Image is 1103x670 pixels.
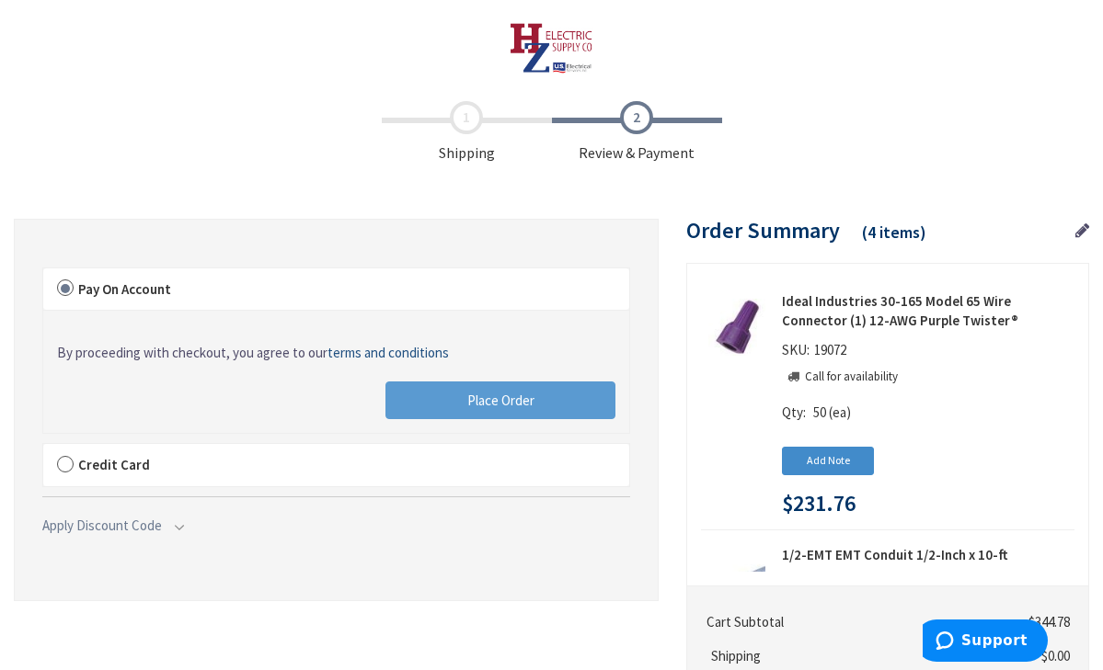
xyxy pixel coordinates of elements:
[782,545,1074,564] strong: 1/2-EMT EMT Conduit 1/2-Inch x 10-ft
[782,291,1074,331] strong: Ideal Industries 30-165 Model 65 Wire Connector (1) 12-AWG Purple Twister®
[813,403,826,421] span: 50
[552,101,722,164] span: Review & Payment
[78,456,150,473] span: Credit Card
[810,341,851,358] span: 19072
[923,619,1048,665] iframe: Opens a widget where you can find more information
[805,369,898,386] p: Call for availability
[385,381,615,420] button: Place Order
[686,216,840,244] span: Order Summary
[382,101,552,164] span: Shipping
[327,344,449,361] span: terms and conditions
[78,280,171,298] span: Pay On Account
[57,343,449,362] a: By proceeding with checkout, you agree to ourterms and conditions
[782,403,803,421] span: Qty
[57,344,449,361] span: By proceeding with checkout, you agree to our
[42,517,162,534] span: Apply Discount Code
[862,221,926,243] span: (4 items)
[708,299,765,356] img: Ideal Industries 30-165 Model 65 Wire Connector (1) 12-AWG Purple Twister®
[829,403,851,421] span: (ea)
[708,552,765,609] img: 1/2-EMT EMT Conduit 1/2-Inch x 10-ft
[782,492,856,516] span: $231.76
[782,340,851,366] div: SKU:
[467,392,534,409] span: Place Order
[1041,647,1070,664] span: $0.00
[1028,613,1070,630] span: $344.78
[707,647,765,664] span: Shipping
[510,23,593,74] img: HZ Electric Supply
[703,605,1003,639] th: Cart Subtotal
